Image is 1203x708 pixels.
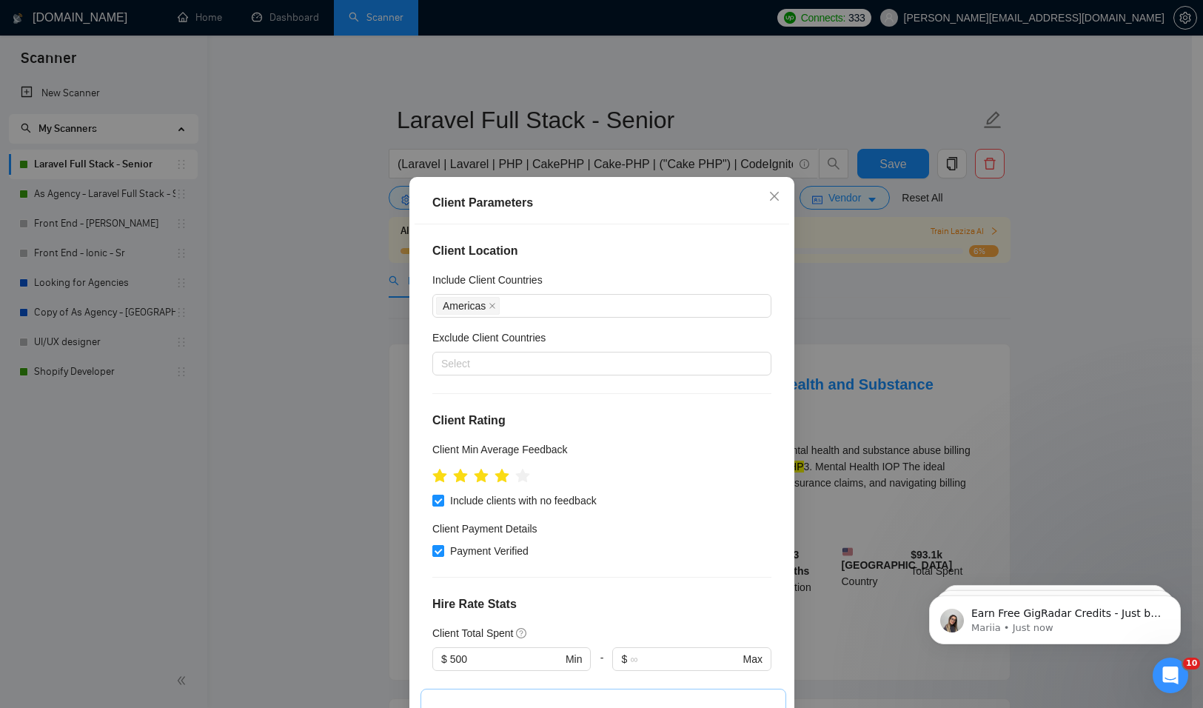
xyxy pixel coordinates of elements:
[453,469,468,484] span: star
[768,190,780,202] span: close
[432,625,513,641] h5: Client Total Spent
[432,521,537,537] h4: Client Payment Details
[444,543,535,559] span: Payment Verified
[907,564,1203,668] iframe: Intercom notifications message
[591,647,612,689] div: -
[495,469,509,484] span: star
[449,651,562,667] input: 0
[432,441,568,458] h5: Client Min Average Feedback
[515,469,530,484] span: star
[432,330,546,346] h5: Exclude Client Countries
[743,651,762,667] span: Max
[630,651,740,667] input: ∞
[432,242,771,260] h4: Client Location
[1153,658,1188,693] iframe: Intercom live chat
[432,595,771,613] h4: Hire Rate Stats
[432,469,447,484] span: star
[436,297,500,315] span: Americas
[516,627,528,639] span: question-circle
[489,302,496,310] span: close
[621,651,627,667] span: $
[443,298,486,314] span: Americas
[565,651,582,667] span: Min
[432,412,771,430] h4: Client Rating
[441,651,447,667] span: $
[1183,658,1200,669] span: 10
[432,194,771,212] div: Client Parameters
[432,272,543,288] h5: Include Client Countries
[474,469,489,484] span: star
[444,492,603,509] span: Include clients with no feedback
[754,177,794,217] button: Close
